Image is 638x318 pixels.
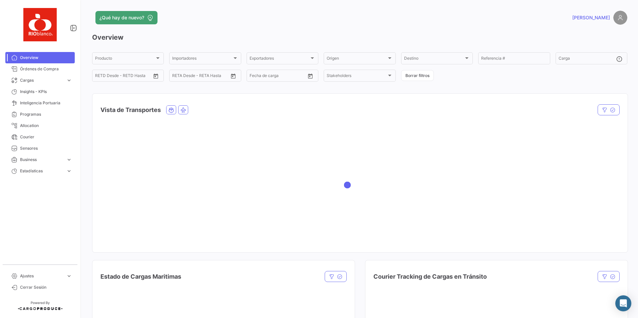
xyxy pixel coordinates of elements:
[167,106,176,114] button: Ocean
[5,109,75,120] a: Programas
[172,57,232,62] span: Importadores
[5,63,75,75] a: Órdenes de Compra
[5,52,75,63] a: Overview
[373,272,487,281] h4: Courier Tracking de Cargas en Tránsito
[20,145,72,151] span: Sensores
[20,134,72,140] span: Courier
[179,106,188,114] button: Air
[20,77,63,83] span: Cargas
[66,77,72,83] span: expand_more
[20,284,72,290] span: Cerrar Sesión
[5,120,75,131] a: Allocation
[404,57,464,62] span: Destino
[66,168,72,174] span: expand_more
[100,272,181,281] h4: Estado de Cargas Maritimas
[20,55,72,61] span: Overview
[305,71,315,81] button: Open calendar
[66,273,72,279] span: expand_more
[23,8,57,41] img: rio_blanco.jpg
[327,57,386,62] span: Origen
[66,157,72,163] span: expand_more
[5,131,75,143] a: Courier
[172,74,184,79] input: Desde
[92,33,627,42] h3: Overview
[20,123,72,129] span: Allocation
[20,157,63,163] span: Business
[20,66,72,72] span: Órdenes de Compra
[327,74,386,79] span: Stakeholders
[100,105,161,115] h4: Vista de Transportes
[151,71,161,81] button: Open calendar
[20,111,72,117] span: Programas
[95,11,157,24] button: ¿Qué hay de nuevo?
[95,74,107,79] input: Desde
[20,168,63,174] span: Estadísticas
[20,100,72,106] span: Inteligencia Portuaria
[5,143,75,154] a: Sensores
[5,86,75,97] a: Insights - KPIs
[266,74,293,79] input: Hasta
[20,89,72,95] span: Insights - KPIs
[99,14,144,21] span: ¿Qué hay de nuevo?
[613,11,627,25] img: placeholder-user.png
[112,74,138,79] input: Hasta
[250,57,309,62] span: Exportadores
[615,295,631,311] div: Abrir Intercom Messenger
[228,71,238,81] button: Open calendar
[250,74,262,79] input: Desde
[572,14,610,21] span: [PERSON_NAME]
[189,74,216,79] input: Hasta
[5,97,75,109] a: Inteligencia Portuaria
[401,70,434,81] button: Borrar filtros
[20,273,63,279] span: Ajustes
[95,57,155,62] span: Producto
